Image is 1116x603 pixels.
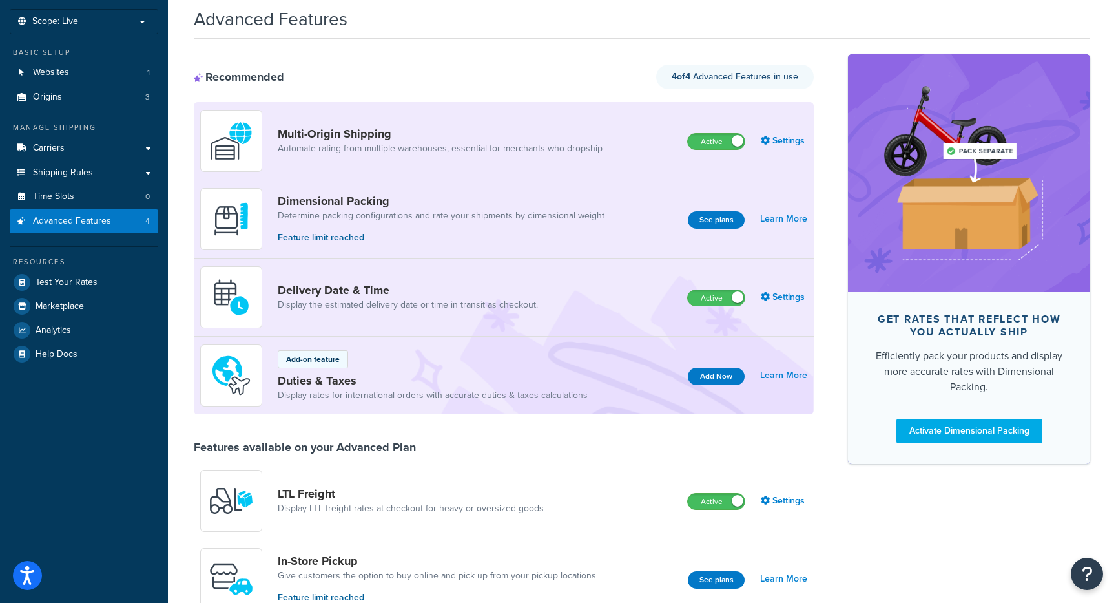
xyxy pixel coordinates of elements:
span: Test Your Rates [36,277,98,288]
li: Advanced Features [10,209,158,233]
span: Advanced Features in use [672,70,798,83]
a: Automate rating from multiple warehouses, essential for merchants who dropship [278,142,603,155]
strong: 4 of 4 [672,70,690,83]
a: Marketplace [10,295,158,318]
img: y79ZsPf0fXUFUhFXDzUgf+ktZg5F2+ohG75+v3d2s1D9TjoU8PiyCIluIjV41seZevKCRuEjTPPOKHJsQcmKCXGdfprl3L4q7... [209,478,254,524]
span: Analytics [36,325,71,336]
div: Resources [10,257,158,268]
a: LTL Freight [278,487,544,501]
a: Activate Dimensional Packing [896,419,1042,443]
img: feature-image-dim-d40ad3071a2b3c8e08177464837368e35600d3c5e73b18a22c1e4bb210dc32ac.png [867,74,1071,273]
a: Origins3 [10,85,158,109]
a: Multi-Origin Shipping [278,127,603,141]
li: Websites [10,61,158,85]
a: Dimensional Packing [278,194,604,208]
div: Efficiently pack your products and display more accurate rates with Dimensional Packing. [869,348,1069,395]
a: Display the estimated delivery date or time in transit as checkout. [278,299,538,312]
a: Help Docs [10,343,158,366]
a: Settings [761,492,807,510]
p: Feature limit reached [278,231,604,245]
label: Active [688,290,745,306]
a: Analytics [10,319,158,342]
span: 4 [145,216,150,227]
li: Origins [10,85,158,109]
a: Learn More [760,210,807,228]
div: Basic Setup [10,47,158,58]
span: Advanced Features [33,216,111,227]
span: Websites [33,67,69,78]
img: icon-duo-feat-landed-cost-7136b061.png [209,353,254,398]
a: Shipping Rules [10,161,158,185]
span: 1 [147,67,150,78]
a: Duties & Taxes [278,374,588,388]
a: Learn More [760,366,807,385]
a: Give customers the option to buy online and pick up from your pickup locations [278,569,596,582]
span: 3 [145,92,150,103]
div: Features available on your Advanced Plan [194,440,416,454]
p: Add-on feature [286,354,340,365]
img: gfkeb5ejjkALwAAAABJRU5ErkJggg== [209,275,254,320]
a: Test Your Rates [10,271,158,294]
a: See plans [688,211,745,229]
a: In-Store Pickup [278,554,596,568]
span: Shipping Rules [33,167,93,178]
a: Learn More [760,570,807,588]
div: Recommended [194,70,284,84]
img: wfgcfpwTIucLEAAAAASUVORK5CYII= [209,556,254,602]
h1: Advanced Features [194,6,347,32]
span: Carriers [33,143,65,154]
a: Carriers [10,136,158,160]
span: Scope: Live [32,16,78,27]
a: Advanced Features4 [10,209,158,233]
a: See plans [688,571,745,589]
span: Marketplace [36,301,84,312]
div: Get rates that reflect how you actually ship [869,313,1069,339]
img: DTVBYsAAAAAASUVORK5CYII= [209,196,254,242]
li: Time Slots [10,185,158,209]
span: 0 [145,191,150,202]
a: Display LTL freight rates at checkout for heavy or oversized goods [278,502,544,515]
span: Origins [33,92,62,103]
a: Display rates for international orders with accurate duties & taxes calculations [278,389,588,402]
a: Settings [761,288,807,306]
div: Manage Shipping [10,122,158,133]
label: Active [688,494,745,509]
span: Time Slots [33,191,74,202]
a: Determine packing configurations and rate your shipments by dimensional weight [278,209,604,222]
a: Websites1 [10,61,158,85]
label: Active [688,134,745,149]
a: Delivery Date & Time [278,283,538,297]
span: Help Docs [36,349,77,360]
button: Add Now [688,368,745,385]
a: Time Slots0 [10,185,158,209]
button: Open Resource Center [1071,558,1103,590]
a: Settings [761,132,807,150]
img: WatD5o0RtDAAAAAElFTkSuQmCC [209,118,254,164]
